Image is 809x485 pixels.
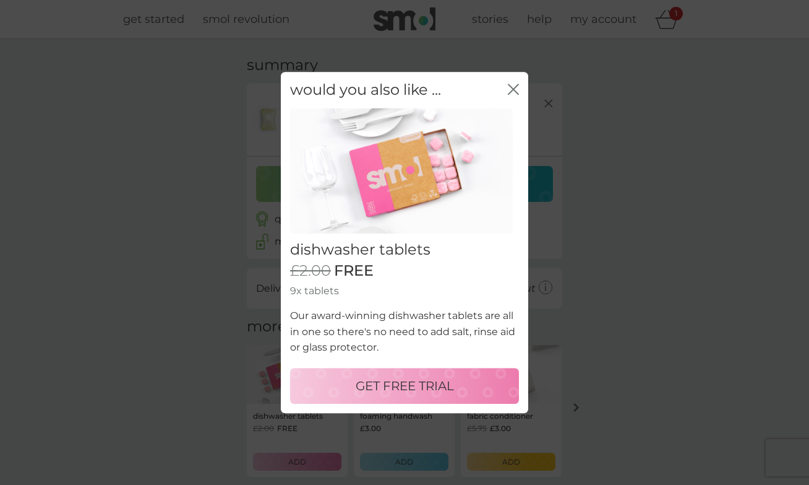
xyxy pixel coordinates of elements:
span: FREE [334,262,374,280]
button: close [508,84,519,97]
h2: dishwasher tablets [290,241,519,259]
button: GET FREE TRIAL [290,368,519,404]
h2: would you also like ... [290,81,441,99]
p: Our award-winning dishwasher tablets are all in one so there's no need to add salt, rinse aid or ... [290,308,519,356]
p: 9x tablets [290,283,519,299]
span: £2.00 [290,262,331,280]
p: GET FREE TRIAL [356,376,454,396]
